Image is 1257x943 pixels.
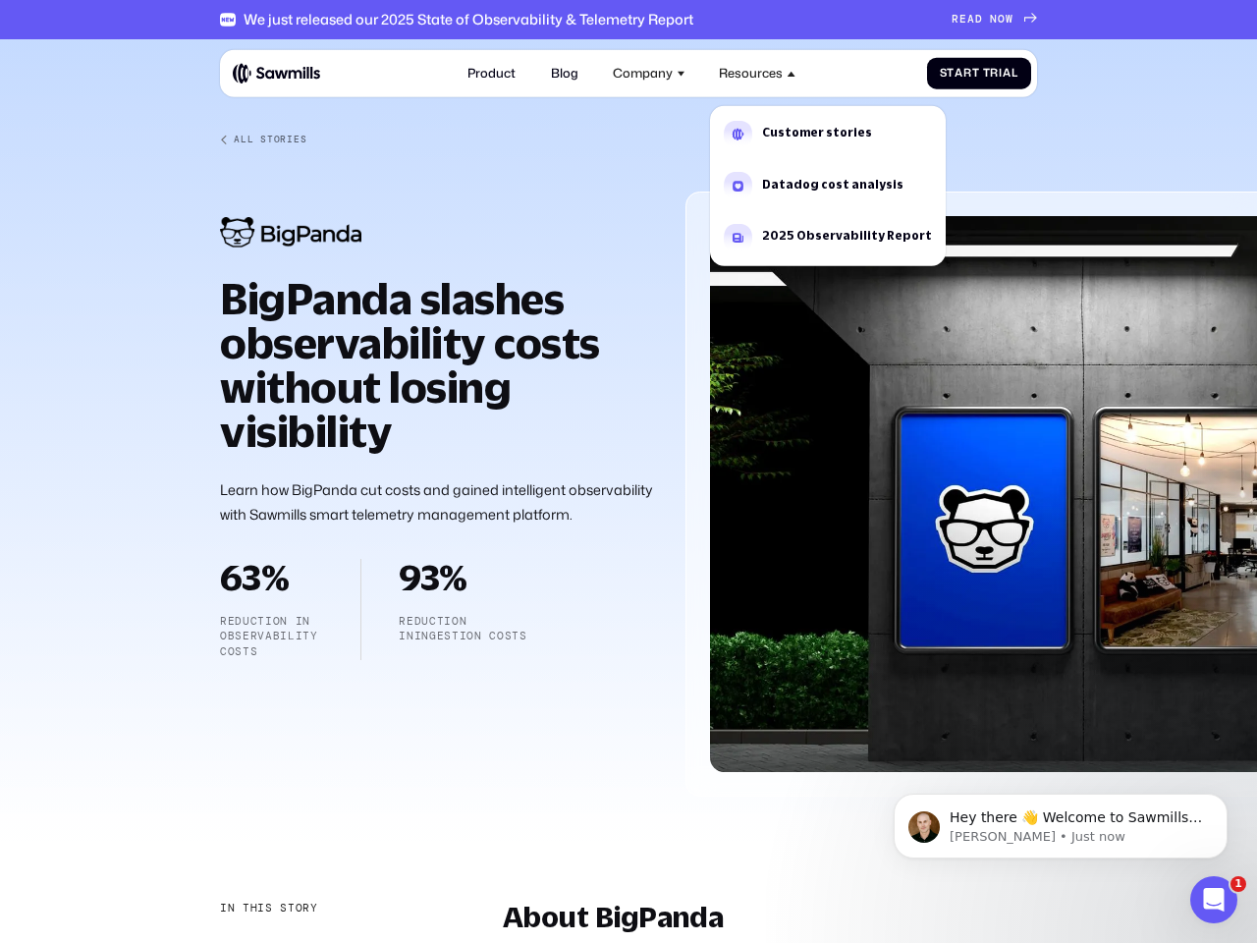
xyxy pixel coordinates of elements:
div: 2025 Observability Report [762,230,932,242]
span: i [999,67,1003,80]
iframe: Intercom live chat [1190,876,1237,923]
span: O [998,13,1006,26]
a: Datadog cost analysis [715,162,942,209]
div: All Stories [234,134,306,145]
span: r [963,67,972,80]
h2: About BigPanda [503,901,1037,932]
span: D [975,13,983,26]
div: Datadog cost analysis [762,178,903,190]
div: Resources [719,66,783,81]
span: S [940,67,948,80]
div: Company [613,66,673,81]
span: A [967,13,975,26]
a: Product [459,56,525,90]
span: T [983,67,991,80]
iframe: Intercom notifications message [864,752,1257,890]
a: Customer stories [715,111,942,158]
p: reduction iningestion costs [399,614,527,644]
p: Reduction in observability costs [220,614,323,660]
a: 2025 Observability Report [715,214,942,261]
div: In this story [220,901,318,916]
a: Blog [541,56,587,90]
nav: Resources [710,90,946,266]
h2: 93% [399,559,527,594]
p: Learn how BigPanda cut costs and gained intelligent observability with Sawmills smart telemetry m... [220,477,655,528]
a: StartTrial [927,57,1031,89]
div: We just released our 2025 State of Observability & Telemetry Report [244,11,693,28]
div: Customer stories [762,126,872,138]
span: 1 [1230,876,1246,892]
span: a [1003,67,1011,80]
div: Company [603,56,694,90]
span: a [955,67,963,80]
h2: 63% [220,559,323,594]
span: N [990,13,998,26]
div: Resources [710,56,805,90]
span: R [952,13,959,26]
h1: BigPanda slashes observability costs without losing visibility [220,276,655,453]
span: W [1006,13,1013,26]
span: r [990,67,999,80]
span: l [1011,67,1018,80]
a: READNOW [952,13,1037,26]
a: All Stories [220,134,1037,145]
span: E [959,13,967,26]
span: t [947,67,955,80]
span: t [972,67,980,80]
